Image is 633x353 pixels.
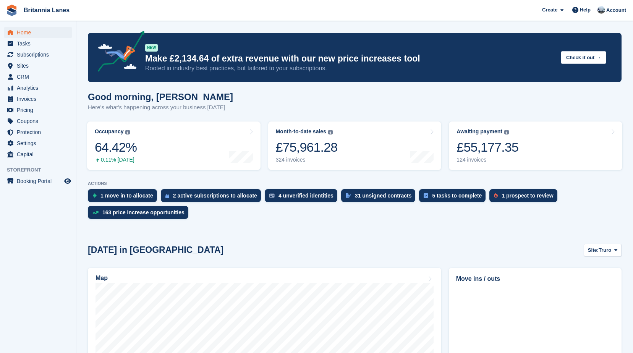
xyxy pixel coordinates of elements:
[17,127,63,138] span: Protection
[4,105,72,115] a: menu
[88,189,161,206] a: 1 move in to allocate
[584,244,622,256] button: Site: Truro
[95,157,137,163] div: 0.11% [DATE]
[100,193,153,199] div: 1 move in to allocate
[88,92,233,102] h1: Good morning, [PERSON_NAME]
[4,94,72,104] a: menu
[145,64,555,73] p: Rooted in industry best practices, but tailored to your subscriptions.
[17,49,63,60] span: Subscriptions
[489,189,561,206] a: 1 prospect to review
[276,128,326,135] div: Month-to-date sales
[17,176,63,186] span: Booking Portal
[17,83,63,93] span: Analytics
[276,157,338,163] div: 324 invoices
[599,246,611,254] span: Truro
[17,116,63,126] span: Coupons
[17,149,63,160] span: Capital
[17,60,63,71] span: Sites
[278,193,333,199] div: 4 unverified identities
[561,51,606,64] button: Check it out →
[161,189,265,206] a: 2 active subscriptions to allocate
[588,246,599,254] span: Site:
[17,71,63,82] span: CRM
[92,211,99,214] img: price_increase_opportunities-93ffe204e8149a01c8c9dc8f82e8f89637d9d84a8eef4429ea346261dce0b2c0.svg
[4,127,72,138] a: menu
[4,38,72,49] a: menu
[597,6,605,14] img: John Millership
[91,31,145,74] img: price-adjustments-announcement-icon-8257ccfd72463d97f412b2fc003d46551f7dbcb40ab6d574587a9cd5c0d94...
[424,193,428,198] img: task-75834270c22a3079a89374b754ae025e5fb1db73e45f91037f5363f120a921f8.svg
[265,189,341,206] a: 4 unverified identities
[355,193,412,199] div: 31 unsigned contracts
[21,4,73,16] a: Britannia Lanes
[457,128,502,135] div: Awaiting payment
[17,138,63,149] span: Settings
[17,38,63,49] span: Tasks
[95,128,123,135] div: Occupancy
[7,166,76,174] span: Storefront
[95,139,137,155] div: 64.42%
[4,83,72,93] a: menu
[328,130,333,134] img: icon-info-grey-7440780725fd019a000dd9b08b2336e03edf1995a4989e88bcd33f0948082b44.svg
[4,27,72,38] a: menu
[542,6,557,14] span: Create
[341,189,419,206] a: 31 unsigned contracts
[276,139,338,155] div: £75,961.28
[4,176,72,186] a: menu
[494,193,498,198] img: prospect-51fa495bee0391a8d652442698ab0144808aea92771e9ea1ae160a38d050c398.svg
[346,193,351,198] img: contract_signature_icon-13c848040528278c33f63329250d36e43548de30e8caae1d1a13099fd9432cc5.svg
[87,121,261,170] a: Occupancy 64.42% 0.11% [DATE]
[102,209,185,215] div: 163 price increase opportunities
[4,71,72,82] a: menu
[17,105,63,115] span: Pricing
[92,193,97,198] img: move_ins_to_allocate_icon-fdf77a2bb77ea45bf5b3d319d69a93e2d87916cf1d5bf7949dd705db3b84f3ca.svg
[125,130,130,134] img: icon-info-grey-7440780725fd019a000dd9b08b2336e03edf1995a4989e88bcd33f0948082b44.svg
[269,193,275,198] img: verify_identity-adf6edd0f0f0b5bbfe63781bf79b02c33cf7c696d77639b501bdc392416b5a36.svg
[88,245,223,255] h2: [DATE] in [GEOGRAPHIC_DATA]
[4,149,72,160] a: menu
[88,181,622,186] p: ACTIONS
[63,176,72,186] a: Preview store
[17,27,63,38] span: Home
[606,6,626,14] span: Account
[432,193,482,199] div: 5 tasks to complete
[6,5,18,16] img: stora-icon-8386f47178a22dfd0bd8f6a31ec36ba5ce8667c1dd55bd0f319d3a0aa187defe.svg
[449,121,622,170] a: Awaiting payment £55,177.35 124 invoices
[88,103,233,112] p: Here's what's happening across your business [DATE]
[4,60,72,71] a: menu
[96,275,108,282] h2: Map
[456,274,614,283] h2: Move ins / outs
[457,157,518,163] div: 124 invoices
[145,53,555,64] p: Make £2,134.64 of extra revenue with our new price increases tool
[173,193,257,199] div: 2 active subscriptions to allocate
[4,49,72,60] a: menu
[165,193,169,198] img: active_subscription_to_allocate_icon-d502201f5373d7db506a760aba3b589e785aa758c864c3986d89f69b8ff3...
[4,116,72,126] a: menu
[504,130,509,134] img: icon-info-grey-7440780725fd019a000dd9b08b2336e03edf1995a4989e88bcd33f0948082b44.svg
[502,193,553,199] div: 1 prospect to review
[268,121,442,170] a: Month-to-date sales £75,961.28 324 invoices
[580,6,591,14] span: Help
[457,139,518,155] div: £55,177.35
[145,44,158,52] div: NEW
[17,94,63,104] span: Invoices
[88,206,192,223] a: 163 price increase opportunities
[4,138,72,149] a: menu
[419,189,489,206] a: 5 tasks to complete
